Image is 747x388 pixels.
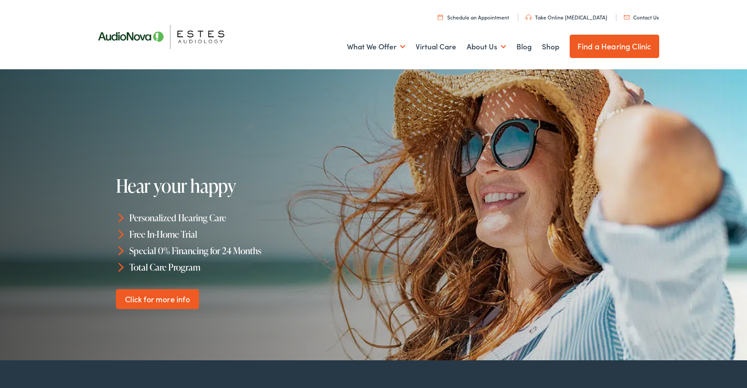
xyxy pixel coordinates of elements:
[116,242,377,259] li: Special 0% Financing for 24 Months
[526,13,607,21] a: Take Online [MEDICAL_DATA]
[116,176,377,196] h1: Hear your happy
[624,15,630,19] img: utility icon
[416,31,456,63] a: Virtual Care
[526,15,532,20] img: utility icon
[624,13,659,21] a: Contact Us
[116,210,377,226] li: Personalized Hearing Care
[116,226,377,242] li: Free In-Home Trial
[570,35,659,58] a: Find a Hearing Clinic
[438,14,443,20] img: utility icon
[467,31,506,63] a: About Us
[438,13,509,21] a: Schedule an Appointment
[347,31,405,63] a: What We Offer
[116,259,377,275] li: Total Care Program
[116,289,199,309] a: Click for more info
[516,31,532,63] a: Blog
[542,31,559,63] a: Shop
